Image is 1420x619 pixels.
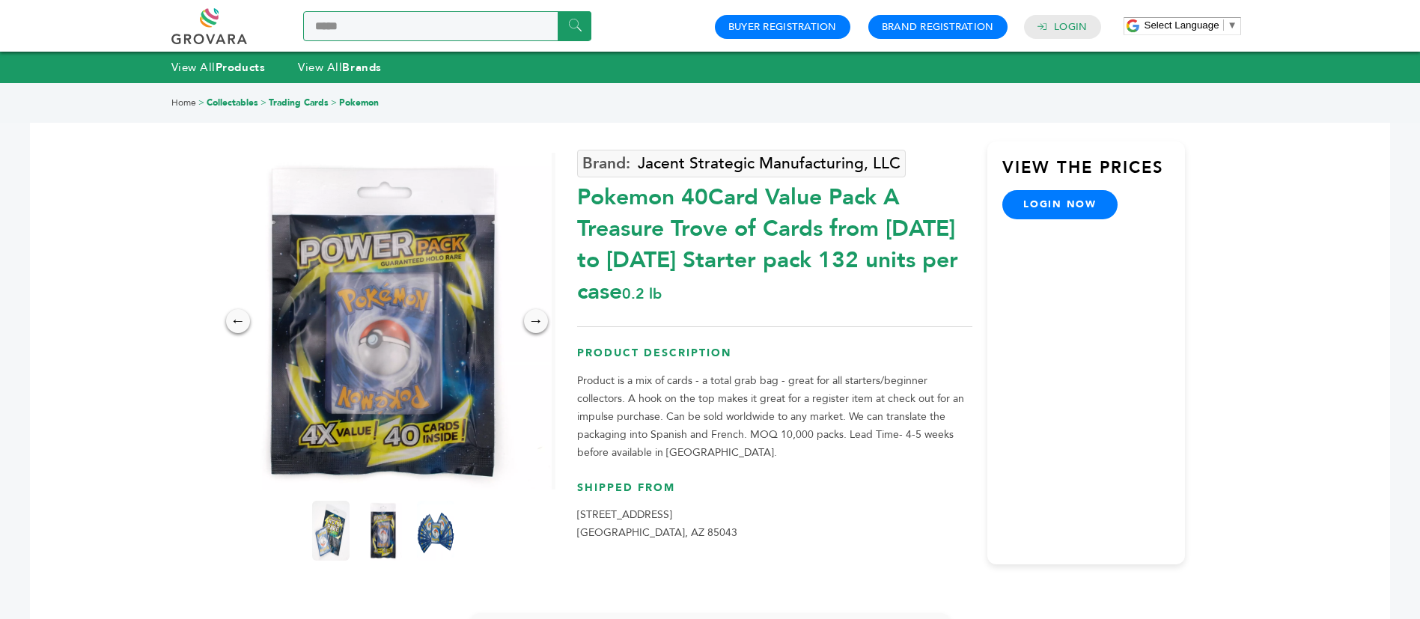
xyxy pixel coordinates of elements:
img: Pokemon 40-Card Value Pack – A Treasure Trove of Cards from 1996 to 2024 - Starter pack! 132 unit... [312,501,350,561]
span: 0.2 lb [622,284,662,304]
a: Brand Registration [882,20,994,34]
div: Pokemon 40Card Value Pack A Treasure Trove of Cards from [DATE] to [DATE] Starter pack 132 units ... [577,174,972,308]
span: > [331,97,337,109]
a: Buyer Registration [728,20,837,34]
a: View AllProducts [171,60,266,75]
img: Pokemon 40-Card Value Pack – A Treasure Trove of Cards from 1996 to 2024 - Starter pack! 132 unit... [365,501,402,561]
a: Login [1054,20,1087,34]
a: Home [171,97,196,109]
strong: Brands [342,60,381,75]
p: Product is a mix of cards - a total grab bag - great for all starters/beginner collectors. A hook... [577,372,972,462]
span: > [260,97,266,109]
span: ▼ [1228,19,1237,31]
a: Pokemon [339,97,379,109]
span: ​ [1223,19,1224,31]
span: > [198,97,204,109]
img: Pokemon 40-Card Value Pack – A Treasure Trove of Cards from 1996 to 2024 - Starter pack! 132 unit... [417,501,454,561]
p: [STREET_ADDRESS] [GEOGRAPHIC_DATA], AZ 85043 [577,506,972,542]
img: Pokemon 40-Card Value Pack – A Treasure Trove of Cards from 1996 to 2024 - Starter pack! 132 unit... [215,153,552,490]
h3: Shipped From [577,481,972,507]
strong: Products [216,60,265,75]
a: Collectables [207,97,258,109]
div: → [524,309,548,333]
h3: View the Prices [1002,156,1185,191]
a: View AllBrands [298,60,382,75]
h3: Product Description [577,346,972,372]
a: Jacent Strategic Manufacturing, LLC [577,150,906,177]
a: Trading Cards [269,97,329,109]
div: ← [226,309,250,333]
span: Select Language [1145,19,1219,31]
a: login now [1002,190,1118,219]
input: Search a product or brand... [303,11,591,41]
a: Select Language​ [1145,19,1237,31]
